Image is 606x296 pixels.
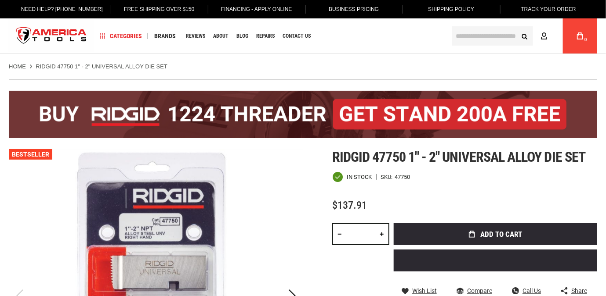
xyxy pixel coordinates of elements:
span: Contact Us [283,33,311,39]
span: $137.91 [332,199,367,211]
a: Home [9,63,26,71]
a: store logo [9,20,94,53]
img: America Tools [9,20,94,53]
span: Add to Cart [481,231,523,238]
span: Brands [154,33,176,39]
span: Compare [467,288,492,294]
span: Reviews [186,33,205,39]
span: In stock [347,174,372,180]
span: Shipping Policy [428,6,474,12]
a: Wish List [402,287,437,295]
a: Categories [96,30,146,42]
a: About [209,30,232,42]
div: Availability [332,171,372,182]
span: Share [571,288,587,294]
span: Call Us [523,288,541,294]
span: Repairs [256,33,275,39]
span: Ridgid 47750 1" - 2" universal alloy die set [332,149,585,165]
a: Call Us [512,287,541,295]
a: Repairs [252,30,279,42]
span: Wish List [412,288,437,294]
div: 47750 [395,174,410,180]
a: Blog [232,30,252,42]
a: Reviews [182,30,209,42]
span: About [213,33,229,39]
img: BOGO: Buy the RIDGID® 1224 Threader (26092), get the 92467 200A Stand FREE! [9,91,597,138]
button: Search [516,28,533,44]
button: Add to Cart [394,223,597,245]
a: 0 [572,18,588,53]
span: Blog [236,33,248,39]
span: 0 [584,37,587,42]
strong: RIDGID 47750 1" - 2" UNIVERSAL ALLOY DIE SET [36,63,167,70]
a: Brands [150,30,180,42]
strong: SKU [381,174,395,180]
span: Categories [100,33,142,39]
a: Contact Us [279,30,315,42]
a: Compare [457,287,492,295]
